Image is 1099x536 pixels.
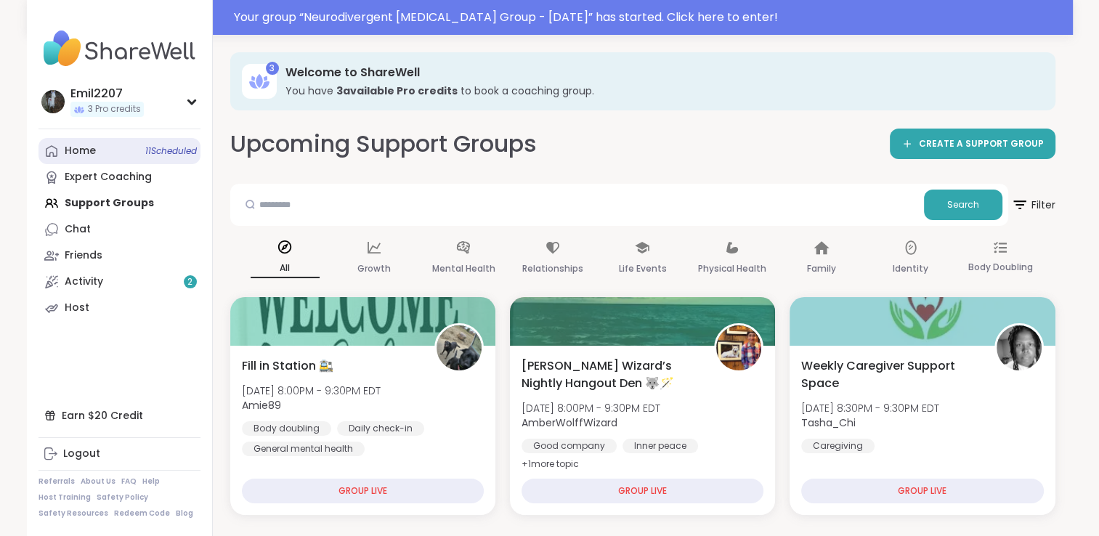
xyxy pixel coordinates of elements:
[285,84,1035,98] h3: You have to book a coaching group.
[65,144,96,158] div: Home
[65,170,152,184] div: Expert Coaching
[38,243,200,269] a: Friends
[522,479,763,503] div: GROUP LIVE
[242,383,381,398] span: [DATE] 8:00PM - 9:30PM EDT
[38,441,200,467] a: Logout
[337,421,424,436] div: Daily check-in
[38,508,108,519] a: Safety Resources
[176,508,193,519] a: Blog
[70,86,144,102] div: Emil2207
[65,275,103,289] div: Activity
[285,65,1035,81] h3: Welcome to ShareWell
[65,301,89,315] div: Host
[38,164,200,190] a: Expert Coaching
[251,259,320,278] p: All
[38,138,200,164] a: Home11Scheduled
[919,138,1044,150] span: CREATE A SUPPORT GROUP
[63,447,100,461] div: Logout
[801,415,856,430] b: Tasha_Chi
[947,198,979,211] span: Search
[242,398,281,413] b: Amie89
[38,476,75,487] a: Referrals
[997,325,1042,370] img: Tasha_Chi
[522,401,660,415] span: [DATE] 8:00PM - 9:30PM EDT
[266,62,279,75] div: 3
[522,415,617,430] b: AmberWolffWizard
[437,325,482,370] img: Amie89
[142,476,160,487] a: Help
[65,248,102,263] div: Friends
[698,260,766,277] p: Physical Health
[893,260,928,277] p: Identity
[801,439,875,453] div: Caregiving
[716,325,761,370] img: AmberWolffWizard
[242,421,331,436] div: Body doubling
[114,508,170,519] a: Redeem Code
[801,401,939,415] span: [DATE] 8:30PM - 9:30PM EDT
[242,479,484,503] div: GROUP LIVE
[38,295,200,321] a: Host
[38,216,200,243] a: Chat
[1011,187,1055,222] span: Filter
[242,357,333,375] span: Fill in Station 🚉
[81,476,115,487] a: About Us
[65,222,91,237] div: Chat
[38,269,200,295] a: Activity2
[522,260,583,277] p: Relationships
[38,402,200,429] div: Earn $20 Credit
[357,260,391,277] p: Growth
[88,103,141,115] span: 3 Pro credits
[801,357,978,392] span: Weekly Caregiver Support Space
[924,190,1002,220] button: Search
[242,442,365,456] div: General mental health
[618,260,666,277] p: Life Events
[121,476,137,487] a: FAQ
[230,128,537,161] h2: Upcoming Support Groups
[623,439,698,453] div: Inner peace
[807,260,836,277] p: Family
[97,492,148,503] a: Safety Policy
[432,260,495,277] p: Mental Health
[234,9,1064,26] div: Your group “ Neurodivergent [MEDICAL_DATA] Group - [DATE] ” has started. Click here to enter!
[522,439,617,453] div: Good company
[890,129,1055,159] a: CREATE A SUPPORT GROUP
[38,23,200,74] img: ShareWell Nav Logo
[522,357,698,392] span: [PERSON_NAME] Wizard’s Nightly Hangout Den 🐺🪄
[187,276,192,288] span: 2
[38,492,91,503] a: Host Training
[1011,184,1055,226] button: Filter
[968,259,1032,276] p: Body Doubling
[41,90,65,113] img: Emil2207
[801,479,1043,503] div: GROUP LIVE
[145,145,197,157] span: 11 Scheduled
[336,84,458,98] b: 3 available Pro credit s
